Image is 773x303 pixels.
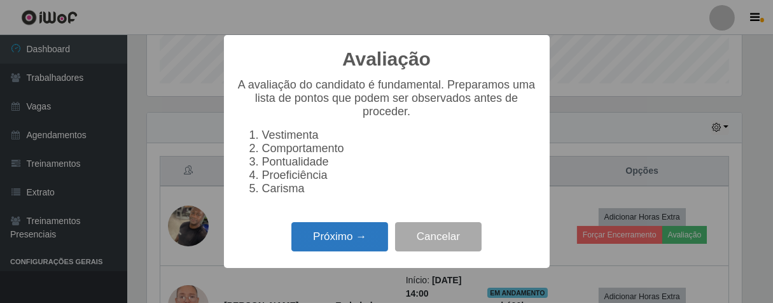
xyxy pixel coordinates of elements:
[262,129,537,142] li: Vestimenta
[291,222,388,252] button: Próximo →
[395,222,482,252] button: Cancelar
[237,78,537,118] p: A avaliação do candidato é fundamental. Preparamos uma lista de pontos que podem ser observados a...
[262,155,537,169] li: Pontualidade
[262,142,537,155] li: Comportamento
[262,182,537,195] li: Carisma
[342,48,431,71] h2: Avaliação
[262,169,537,182] li: Proeficiência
